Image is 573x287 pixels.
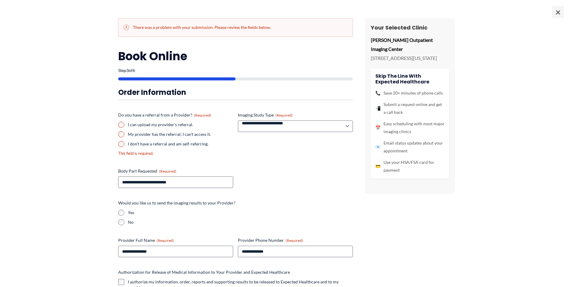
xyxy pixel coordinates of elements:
div: This field is required. [118,151,233,156]
p: [PERSON_NAME] Outpatient Imaging Center [371,36,449,53]
h2: There was a problem with your submission. Please review the fields below. [123,24,348,30]
h3: Your Selected Clinic [371,24,449,31]
span: 3 [126,68,129,73]
span: (Required) [276,113,293,117]
span: (Required) [194,113,211,117]
p: [STREET_ADDRESS][US_STATE] [371,54,449,63]
li: Use your HSA/FSA card for payment [375,158,445,174]
span: × [552,6,564,18]
li: Easy scheduling with most major imaging clinics [375,120,445,136]
span: 6 [133,68,135,73]
span: 📞 [375,89,380,97]
p: Step of [118,68,353,73]
legend: Do you have a referral from a Provider? [118,112,211,118]
li: Save 20+ minutes of phone calls [375,89,445,97]
label: Provider Full Name [118,237,233,243]
span: 📧 [375,143,380,151]
label: Imaging Study Type [238,112,353,118]
label: Provider Phone Number [238,237,353,243]
legend: Authorization for Release of Medical Information to Your Provider and Expected Healthcare [118,269,290,275]
span: (Required) [157,238,174,243]
h4: Skip the line with Expected Healthcare [375,73,445,85]
label: No [128,219,353,225]
h2: Book Online [118,49,353,64]
label: Body Part Requested [118,168,233,174]
span: 📲 [375,105,380,112]
li: Email status updates about your appointment [375,139,445,155]
label: My provider has the referral; I can't access it. [128,131,233,137]
span: (Required) [159,169,176,173]
span: 💳 [375,162,380,170]
h3: Order Information [118,88,353,97]
label: Yes [128,210,353,216]
span: 📅 [375,124,380,132]
legend: Would you like us to send the imaging results to your Provider? [118,200,236,206]
span: (Required) [286,238,303,243]
label: I can upload my provider's referral. [128,122,233,128]
li: Submit a request online and get a call back [375,101,445,116]
label: I don't have a referral and am self-referring. [128,141,233,147]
